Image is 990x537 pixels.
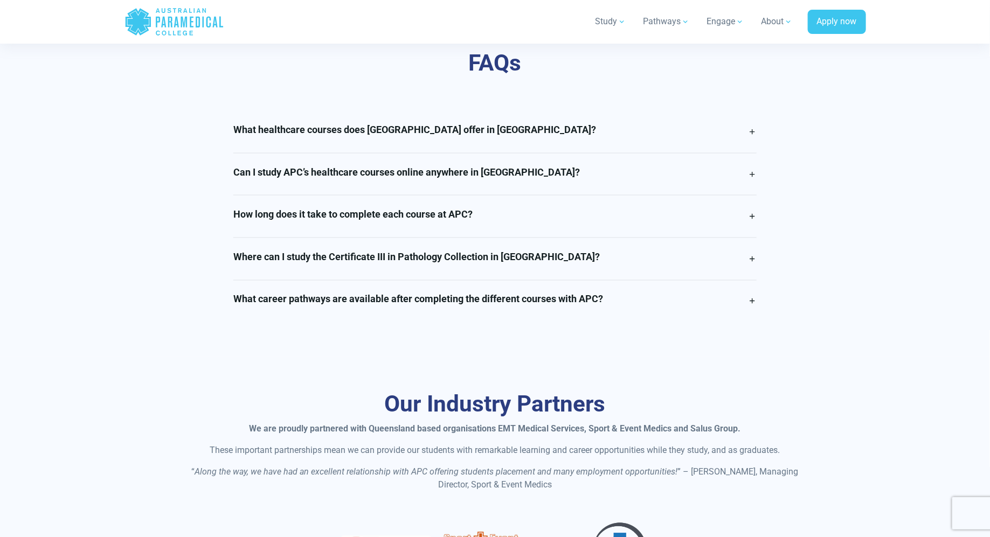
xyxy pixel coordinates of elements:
a: What career pathways are available after completing the different courses with APC? [233,281,757,323]
a: Where can I study the Certificate III in Pathology Collection in [GEOGRAPHIC_DATA]? [233,238,757,280]
a: Study [589,6,633,37]
a: What healthcare courses does [GEOGRAPHIC_DATA] offer in [GEOGRAPHIC_DATA]? [233,111,757,153]
strong: We are proudly partnered with Queensland based organisations EMT Medical Services, [250,424,587,434]
em: Along the way, we have had an excellent relationship with APC offering students placement and man... [195,467,678,477]
a: Pathways [637,6,696,37]
a: Engage [701,6,751,37]
h4: Where can I study the Certificate III in Pathology Collection in [GEOGRAPHIC_DATA]? [233,251,600,263]
strong: Medics and Salus Group. [644,424,741,434]
h4: How long does it take to complete each course at APC? [233,208,473,220]
p: These important partnerships mean we can provide our students with remarkable learning and career... [180,444,811,457]
p: “ ” – [PERSON_NAME], Managing Director, Sport & Event Medics [180,466,811,492]
h3: Our Industry Partners [180,391,811,419]
a: How long does it take to complete each course at APC? [233,196,757,238]
a: Apply now [808,10,866,34]
div: FAQs [180,50,811,77]
h4: Can I study APC’s healthcare courses online anywhere in [GEOGRAPHIC_DATA]? [233,166,580,178]
a: About [755,6,799,37]
h4: What career pathways are available after completing the different courses with APC? [233,294,603,305]
a: Can I study APC’s healthcare courses online anywhere in [GEOGRAPHIC_DATA]? [233,154,757,196]
h4: What healthcare courses does [GEOGRAPHIC_DATA] offer in [GEOGRAPHIC_DATA]? [233,124,596,136]
a: Australian Paramedical College [124,4,224,39]
strong: Sport & Event [589,424,642,434]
